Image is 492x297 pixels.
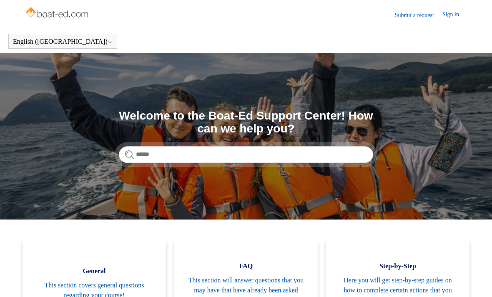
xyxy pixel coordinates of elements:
[13,38,113,45] button: English ([GEOGRAPHIC_DATA])
[339,261,457,271] span: Step-by-Step
[187,261,305,271] span: FAQ
[395,11,442,20] a: Submit a request
[119,110,373,135] h1: Welcome to the Boat-Ed Support Center! How can we help you?
[25,5,91,22] img: Boat-Ed Help Center home page
[119,146,373,163] input: Search
[35,266,153,276] span: General
[442,10,467,20] a: Sign in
